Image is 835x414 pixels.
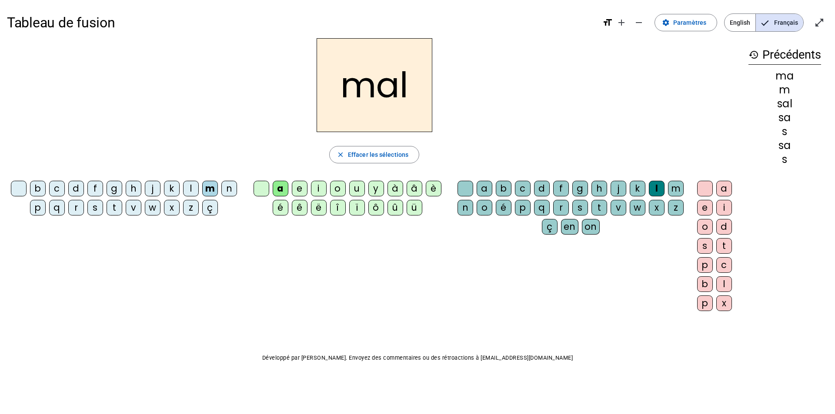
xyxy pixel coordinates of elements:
div: n [221,181,237,196]
button: Diminuer la taille de la police [630,14,648,31]
div: p [30,200,46,215]
div: b [496,181,511,196]
div: k [630,181,645,196]
div: é [273,200,288,215]
h3: Précédents [748,45,821,65]
div: b [30,181,46,196]
div: on [582,219,600,235]
div: ô [368,200,384,215]
button: Effacer les sélections [329,146,419,163]
mat-button-toggle-group: Language selection [724,13,804,32]
div: ma [748,71,821,81]
div: f [87,181,103,196]
div: g [107,181,122,196]
mat-icon: format_size [602,17,613,28]
div: ï [349,200,365,215]
div: w [145,200,160,215]
div: c [49,181,65,196]
div: v [126,200,141,215]
div: x [164,200,180,215]
span: English [725,14,755,31]
div: ç [202,200,218,215]
div: p [697,257,713,273]
div: a [273,181,288,196]
div: â [407,181,422,196]
div: n [458,200,473,215]
div: j [611,181,626,196]
span: Français [756,14,803,31]
div: o [697,219,713,235]
div: î [330,200,346,215]
div: i [311,181,327,196]
div: s [697,238,713,254]
mat-icon: settings [662,19,670,26]
div: u [349,181,365,196]
button: Entrer en plein écran [811,14,828,31]
mat-icon: open_in_full [814,17,825,28]
div: ü [407,200,422,215]
div: z [668,200,684,215]
div: c [716,257,732,273]
h1: Tableau de fusion [7,9,595,36]
div: e [697,200,713,215]
div: ç [542,219,558,235]
span: Effacer les sélections [348,149,408,160]
div: m [748,85,821,95]
div: r [68,200,84,215]
div: o [330,181,346,196]
div: d [534,181,550,196]
div: k [164,181,180,196]
div: s [572,200,588,215]
mat-icon: add [616,17,627,28]
div: r [553,200,569,215]
div: en [561,219,578,235]
div: sa [748,140,821,151]
div: l [716,276,732,292]
div: é [496,200,511,215]
div: s [748,154,821,165]
span: Paramètres [673,17,706,28]
div: s [87,200,103,215]
div: i [716,200,732,215]
div: p [515,200,531,215]
mat-icon: close [337,151,344,159]
div: l [649,181,665,196]
div: d [716,219,732,235]
div: p [697,295,713,311]
div: ë [311,200,327,215]
mat-icon: history [748,50,759,60]
div: m [202,181,218,196]
div: x [716,295,732,311]
div: o [477,200,492,215]
div: q [49,200,65,215]
div: t [716,238,732,254]
div: sa [748,113,821,123]
div: t [591,200,607,215]
div: v [611,200,626,215]
div: d [68,181,84,196]
div: b [697,276,713,292]
div: x [649,200,665,215]
button: Paramètres [655,14,717,31]
div: w [630,200,645,215]
div: sal [748,99,821,109]
div: z [183,200,199,215]
div: a [716,181,732,196]
div: h [591,181,607,196]
div: m [668,181,684,196]
h2: mal [317,38,432,132]
div: à [387,181,403,196]
mat-icon: remove [634,17,644,28]
button: Augmenter la taille de la police [613,14,630,31]
div: h [126,181,141,196]
div: a [477,181,492,196]
div: t [107,200,122,215]
div: c [515,181,531,196]
div: q [534,200,550,215]
div: g [572,181,588,196]
div: j [145,181,160,196]
div: l [183,181,199,196]
div: è [426,181,441,196]
div: y [368,181,384,196]
p: Développé par [PERSON_NAME]. Envoyez des commentaires ou des rétroactions à [EMAIL_ADDRESS][DOMAI... [7,353,828,363]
